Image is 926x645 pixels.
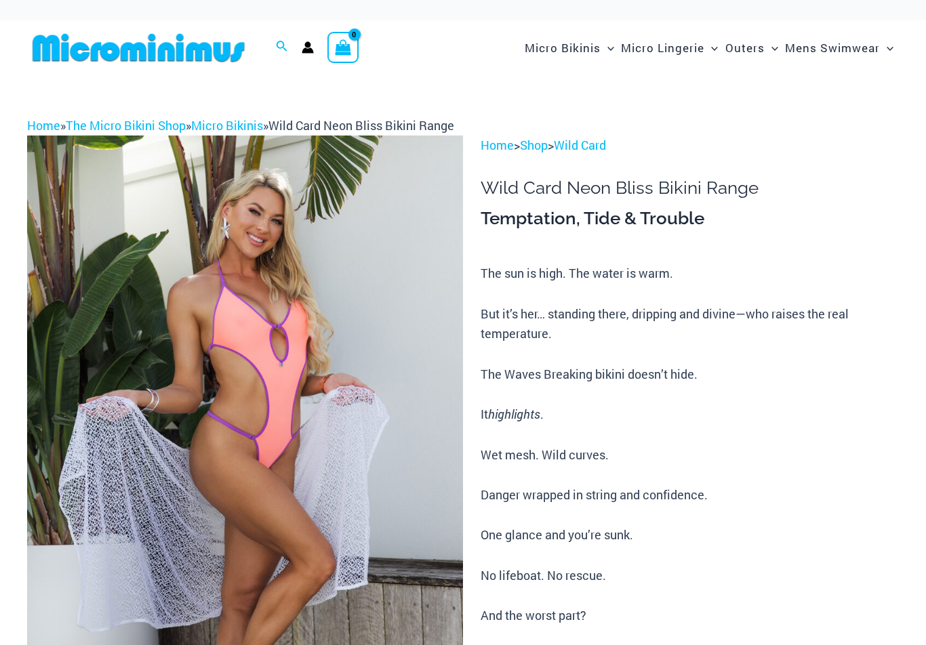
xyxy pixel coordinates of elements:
p: > > [481,136,899,156]
span: Wild Card Neon Bliss Bikini Range [268,117,454,133]
a: Mens SwimwearMenu ToggleMenu Toggle [782,27,897,68]
a: OutersMenu ToggleMenu Toggle [722,27,782,68]
a: Account icon link [302,41,314,54]
a: View Shopping Cart, empty [327,32,359,63]
span: Outers [725,30,765,65]
a: Home [481,137,514,153]
a: Home [27,117,60,133]
span: Menu Toggle [765,30,778,65]
a: Micro BikinisMenu ToggleMenu Toggle [521,27,618,68]
span: Menu Toggle [704,30,718,65]
span: Mens Swimwear [785,30,880,65]
span: Micro Lingerie [621,30,704,65]
span: Menu Toggle [880,30,893,65]
a: Micro LingerieMenu ToggleMenu Toggle [618,27,721,68]
span: Micro Bikinis [525,30,601,65]
h3: Temptation, Tide & Trouble [481,207,899,230]
span: » » » [27,117,454,133]
h1: Wild Card Neon Bliss Bikini Range [481,178,899,199]
a: Micro Bikinis [191,117,263,133]
a: Shop [520,137,548,153]
a: Search icon link [276,39,288,56]
img: MM SHOP LOGO FLAT [27,33,250,63]
span: Menu Toggle [601,30,614,65]
a: The Micro Bikini Shop [66,117,186,133]
i: highlights [488,406,540,422]
a: Wild Card [554,137,606,153]
nav: Site Navigation [519,25,899,70]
